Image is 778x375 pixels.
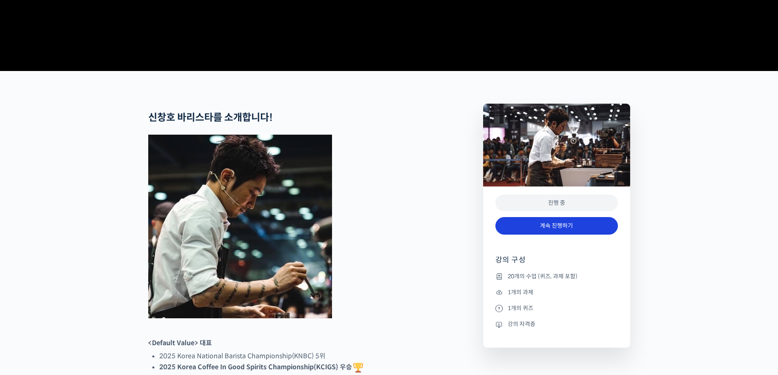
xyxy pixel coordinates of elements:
a: 대화 [54,259,105,279]
strong: <Default Value> 대표 [148,339,212,347]
strong: 신창호 바리스타를 소개합니다! [148,111,273,124]
li: 20개의 수업 (퀴즈, 과제 포함) [495,271,618,281]
li: 1개의 퀴즈 [495,303,618,313]
a: 홈 [2,259,54,279]
li: 2025 Korea National Barista Championship(KNBC) 5위 [159,351,440,362]
span: 대화 [75,271,85,278]
div: 진행 중 [495,195,618,211]
span: 홈 [26,271,31,277]
strong: 2025 Korea Coffee In Good Spirits Championship(KCIGS) 우승 [159,363,364,371]
h4: 강의 구성 [495,255,618,271]
li: 강의 자격증 [495,320,618,329]
img: 🏆 [353,363,363,373]
li: 1개의 과제 [495,287,618,297]
a: 설정 [105,259,157,279]
span: 설정 [126,271,136,277]
a: 계속 진행하기 [495,217,618,235]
